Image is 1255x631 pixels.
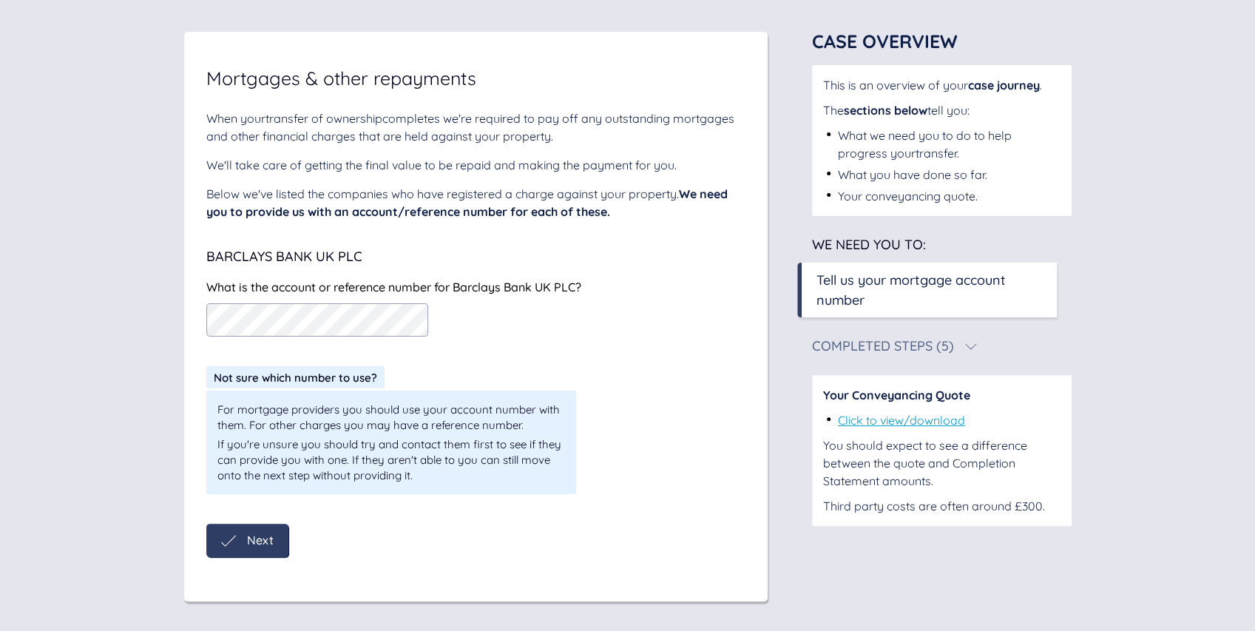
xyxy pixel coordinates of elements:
[823,497,1061,515] div: Third party costs are often around £300.
[206,156,745,174] div: We'll take care of getting the final value to be repaid and making the payment for you.
[217,436,565,483] div: If you're unsure you should try and contact them first to see if they can provide you with one. I...
[968,78,1040,92] span: case journey
[823,436,1061,490] div: You should expect to see a difference between the quote and Completion Statement amounts.
[816,270,1046,310] div: Tell us your mortgage account number
[206,185,745,220] div: Below we've listed the companies who have registered a charge against your property.
[206,280,581,294] span: What is the account or reference number for Barclays Bank UK PLC?
[838,126,1061,162] div: What we need you to do to help progress your transfer .
[812,30,958,53] span: Case Overview
[823,388,970,402] span: Your Conveyancing Quote
[206,69,476,87] span: Mortgages & other repayments
[812,236,926,253] span: We need you to:
[838,166,987,183] div: What you have done so far.
[823,76,1061,94] div: This is an overview of your .
[247,533,274,547] span: Next
[206,248,362,265] span: Barclays Bank UK PLC
[838,187,978,205] div: Your conveyancing quote.
[844,103,927,118] span: sections below
[823,101,1061,119] div: The tell you:
[214,371,377,385] span: Not sure which number to use?
[838,413,965,428] a: Click to view/download
[206,109,745,145] div: When your transfer of ownership completes we're required to pay off any outstanding mortgages and...
[812,340,954,353] div: Completed Steps (5)
[217,402,565,433] div: For mortgage providers you should use your account number with them. For other charges you may ha...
